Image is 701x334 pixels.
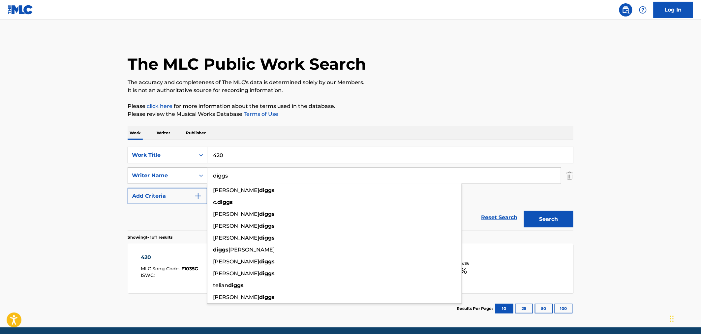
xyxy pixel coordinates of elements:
[515,304,533,314] button: 25
[147,103,172,109] a: click here
[128,126,143,140] p: Work
[213,258,259,265] span: [PERSON_NAME]
[639,6,647,14] img: help
[259,294,275,300] strong: diggs
[619,3,632,17] a: Public Search
[213,282,228,288] span: telian
[184,126,208,140] p: Publisher
[457,306,494,312] p: Results Per Page:
[128,102,573,110] p: Please for more information about the terms used in the database.
[566,167,573,184] img: Delete Criterion
[213,294,259,300] span: [PERSON_NAME]
[668,302,701,334] iframe: Chat Widget
[213,199,217,205] span: c.
[155,126,172,140] p: Writer
[128,188,207,204] button: Add Criteria
[141,253,198,261] div: 420
[213,211,259,217] span: [PERSON_NAME]
[495,304,513,314] button: 10
[128,86,573,94] p: It is not an authoritative source for recording information.
[213,235,259,241] span: [PERSON_NAME]
[213,187,259,193] span: [PERSON_NAME]
[128,234,172,240] p: Showing 1 - 1 of 1 results
[524,211,573,227] button: Search
[654,2,693,18] a: Log In
[259,187,275,193] strong: diggs
[229,247,275,253] span: [PERSON_NAME]
[128,110,573,118] p: Please review the Musical Works Database
[8,5,33,15] img: MLC Logo
[622,6,630,14] img: search
[182,266,198,272] span: F1035G
[128,54,366,74] h1: The MLC Public Work Search
[478,210,521,225] a: Reset Search
[259,211,275,217] strong: diggs
[242,111,278,117] a: Terms of Use
[259,270,275,277] strong: diggs
[535,304,553,314] button: 50
[128,244,573,293] a: 420MLC Song Code:F1035GISWC:Writers (5)[PERSON_NAME], [PERSON_NAME] [PERSON_NAME], [PERSON_NAME],...
[670,309,674,329] div: Drag
[128,147,573,231] form: Search Form
[217,199,233,205] strong: diggs
[213,247,229,253] strong: diggs
[636,3,650,17] div: Help
[132,172,191,180] div: Writer Name
[555,304,573,314] button: 100
[259,235,275,241] strong: diggs
[213,223,259,229] span: [PERSON_NAME]
[213,270,259,277] span: [PERSON_NAME]
[259,258,275,265] strong: diggs
[141,266,182,272] span: MLC Song Code :
[228,282,244,288] strong: diggs
[141,272,157,278] span: ISWC :
[132,151,191,159] div: Work Title
[128,79,573,86] p: The accuracy and completeness of The MLC's data is determined solely by our Members.
[259,223,275,229] strong: diggs
[194,192,202,200] img: 9d2ae6d4665cec9f34b9.svg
